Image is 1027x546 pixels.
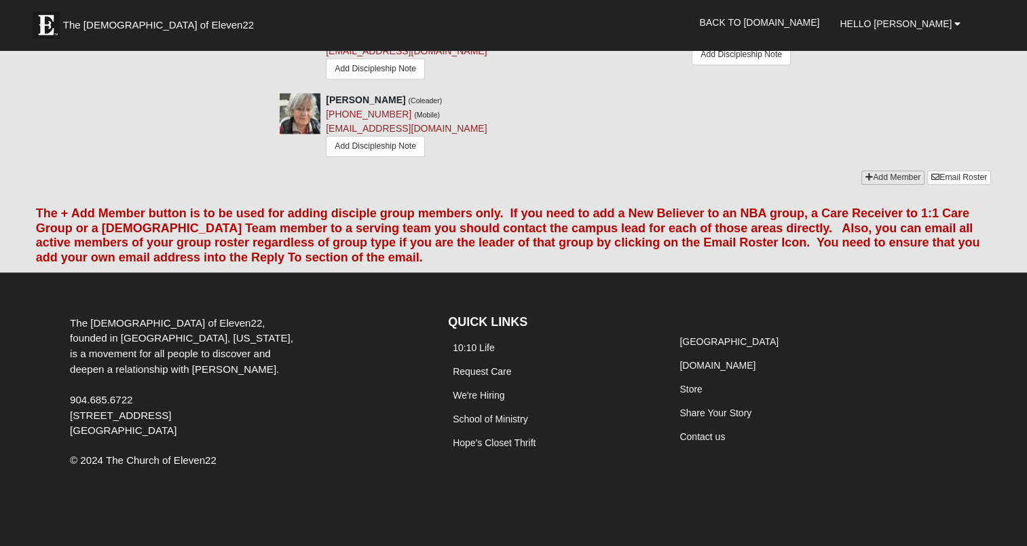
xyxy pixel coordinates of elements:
a: Back to [DOMAIN_NAME] [689,5,829,39]
img: Eleven22 logo [33,12,60,39]
a: [GEOGRAPHIC_DATA] [679,336,779,347]
a: Hello [PERSON_NAME] [829,7,971,41]
small: (Mobile) [414,111,440,119]
a: Add Discipleship Note [692,44,791,65]
a: Contact us [679,431,725,442]
small: (Coleader) [409,96,443,105]
a: Share Your Story [679,407,751,418]
strong: [PERSON_NAME] [326,94,405,105]
a: [DOMAIN_NAME] [679,360,755,371]
a: [EMAIL_ADDRESS][DOMAIN_NAME] [326,45,487,56]
a: Add Discipleship Note [326,136,425,157]
a: Store [679,384,702,395]
a: The [DEMOGRAPHIC_DATA] of Eleven22 [26,5,297,39]
a: Email Roster [927,170,991,185]
span: Hello [PERSON_NAME] [840,18,952,29]
a: Add Discipleship Note [326,58,425,79]
a: School of Ministry [453,414,527,424]
span: © 2024 The Church of Eleven22 [70,454,217,466]
div: The [DEMOGRAPHIC_DATA] of Eleven22, founded in [GEOGRAPHIC_DATA], [US_STATE], is a movement for a... [60,316,312,439]
a: Request Care [453,366,511,377]
span: The [DEMOGRAPHIC_DATA] of Eleven22 [63,18,254,32]
a: We're Hiring [453,390,504,401]
h4: QUICK LINKS [448,315,654,330]
a: [PHONE_NUMBER] [326,109,411,120]
span: [GEOGRAPHIC_DATA] [70,424,176,436]
font: The + Add Member button is to be used for adding disciple group members only. If you need to add ... [36,206,980,264]
a: [EMAIL_ADDRESS][DOMAIN_NAME] [326,123,487,134]
a: Hope's Closet Thrift [453,437,536,448]
a: 10:10 Life [453,342,495,353]
a: Add Member [861,170,925,185]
